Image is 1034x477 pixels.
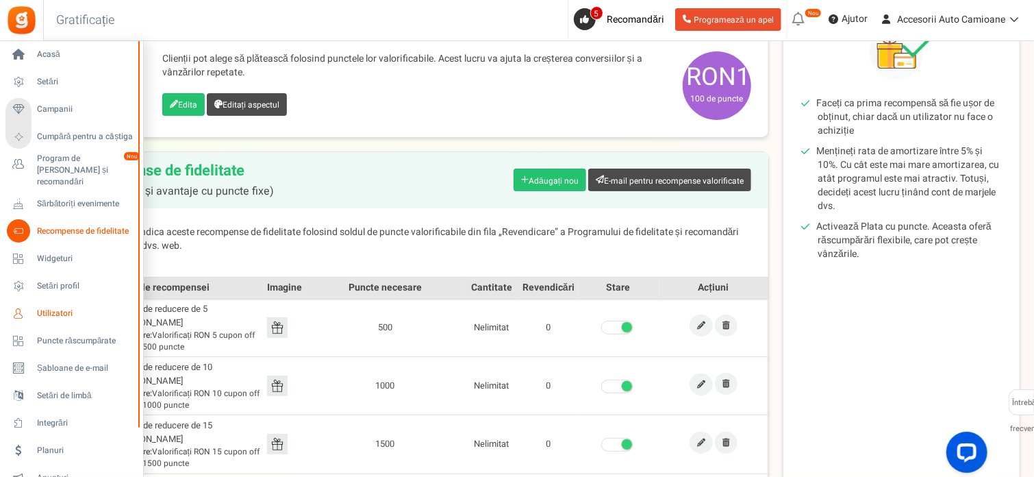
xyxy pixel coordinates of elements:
[694,14,774,26] font: Programează un apel
[816,96,994,138] font: Faceți ca prima recompensă să fie ușor de obținut, chiar dacă un utilizator nu face o achiziție
[715,373,737,395] a: Elimina
[267,280,303,295] font: Imagine
[715,315,737,337] a: Elimina
[267,376,288,396] img: Răsplată
[607,280,631,295] font: Stare
[37,417,68,429] font: Integrări
[116,387,260,411] font: Valorificați RON 10 cupon off pentru 1000 puncte
[808,10,818,17] font: Nou
[5,125,137,149] a: Cumpără pentru a câștiga
[546,379,551,392] font: 0
[5,43,137,66] a: Acasă
[37,225,129,237] font: Recompense de fidelitate
[37,48,60,60] font: Acasă
[75,183,274,199] font: (Recompense și avantaje cu puncte fixe)
[5,71,137,94] a: Setări
[816,219,992,261] font: Activează Plata cu puncte. Aceasta oferă răscumpărări flexibile, care pot crește vânzările.
[178,99,197,111] font: Edita
[5,219,137,243] a: Recompense de fidelitate
[37,334,116,347] font: Puncte răscumpărate
[475,379,509,392] font: Nelimitat
[375,379,394,392] font: 1000
[37,152,108,188] font: Program de [PERSON_NAME] și recomandări
[514,169,586,191] a: Adăugați nou
[116,280,210,295] font: Numele recompensei
[223,99,279,111] font: Editați aspectul
[37,130,133,143] font: Cumpără pentru a câștiga
[546,321,551,334] font: 0
[897,12,1005,27] font: Accesorii Auto Camioane
[546,438,551,451] font: 0
[37,280,79,292] font: Setări profil
[116,360,212,387] font: Cupon de reducere de 10 [PERSON_NAME]
[471,280,512,295] font: Cantitate
[715,432,737,454] a: Elimina
[37,197,119,210] font: Sărbătoriți evenimente
[127,153,137,160] font: Nou
[594,8,599,20] font: 5
[116,419,212,445] font: Cupon de reducere de 15 [PERSON_NAME]
[604,174,744,186] font: E-mail pentru recompense valorificate
[349,280,422,295] font: Puncte necesare
[6,5,37,36] img: Gratificație
[690,315,713,337] a: Edita
[116,445,260,469] font: Valorificați RON 15 cupon off pentru 1500 puncte
[37,444,64,456] font: Planuri
[207,93,287,116] a: Editați aspectul
[529,174,579,186] font: Adăugați nou
[5,384,137,407] a: Setări de limbă
[698,280,729,295] font: Acțiuni
[5,302,137,325] a: Utilizatori
[267,434,288,454] img: Răsplată
[686,59,750,95] font: RON1
[5,274,137,297] a: Setări profil
[37,307,73,319] font: Utilizatori
[475,321,509,334] font: Nelimitat
[267,317,288,338] img: Răsplată
[5,356,137,380] a: Șabloane de e-mail
[5,247,137,270] a: Widgeturi
[378,321,392,334] font: 500
[870,26,934,79] img: Sfaturi
[37,389,91,402] font: Setări de limbă
[37,252,73,265] font: Widgeturi
[823,8,873,30] a: Ajutor
[5,439,137,462] a: Planuri
[691,93,744,105] font: 100 de puncte
[116,329,255,353] font: Valorificați RON 5 cupon off pentru 500 puncte
[690,432,713,454] a: Edita
[375,438,394,451] font: 1500
[607,12,665,27] font: Recomandări
[842,12,868,26] font: Ajutor
[5,192,137,215] a: Sărbătoriți evenimente
[5,329,137,352] a: Puncte răscumpărate
[522,280,575,295] font: Revendicări
[675,8,781,31] a: Programează un apel
[588,169,751,191] a: E-mail pentru recompense valorificate
[574,8,670,30] a: 5 Recomandări
[690,374,713,395] a: Edita
[37,362,108,374] font: Șabloane de e-mail
[162,51,642,79] font: Clienții pot alege să plătească folosind punctele lor valorificabile. Acest lucru va ajuta la cre...
[162,93,205,116] a: Edita
[37,103,73,115] font: Campanii
[116,302,207,329] font: Cupon de reducere de 5 [PERSON_NAME]
[5,153,137,188] a: Program de [PERSON_NAME] și recomandări Nou
[75,160,244,182] font: Recompense de fidelitate
[5,98,137,121] a: Campanii
[37,75,58,88] font: Setări
[75,225,740,253] font: Clienții pot revendica aceste recompense de fidelitate folosind soldul de puncte valorificabile d...
[56,11,114,29] font: Gratificație
[816,144,999,213] font: Mențineți rata de amortizare între 5% și 10%. Cu cât este mai mare amortizarea, cu atât programul...
[475,438,509,451] font: Nelimitat
[5,411,137,435] a: Integrări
